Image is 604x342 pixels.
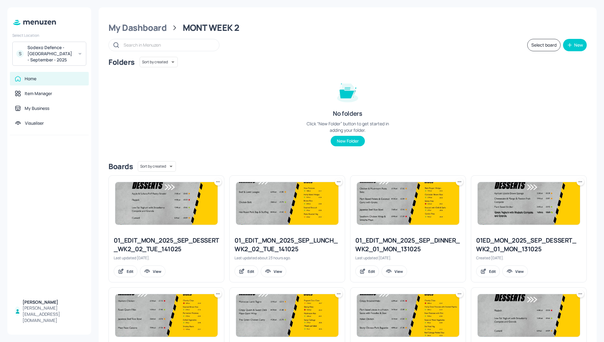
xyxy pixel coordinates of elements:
img: 2025-10-14-1760441779130sba6u6jknjp.jpeg [236,182,338,225]
div: Select Location [12,33,86,38]
div: New [574,43,583,47]
div: My Dashboard [108,22,167,33]
img: 2025-09-19-1758295547841f48bqliuvb8.jpeg [236,294,338,337]
img: 2025-09-19-1758273580645uj1f3iuasf.jpeg [478,294,580,337]
div: View [274,269,282,274]
div: Sodexo Defence - [GEOGRAPHIC_DATA] - September - 2025 [27,44,74,63]
div: Edit [247,269,254,274]
div: S [16,50,24,57]
div: My Business [25,105,49,111]
div: 01_EDIT_MON_2025_SEP_DESSERT_WK2_02_TUE_141025 [114,236,219,253]
div: View [153,269,161,274]
input: Search in Menuzen [124,40,213,49]
button: New [563,39,587,51]
div: MONT WEEK 2 [183,22,239,33]
img: 2025-10-13-1760367213210f7v6r0kdggm.jpeg [357,182,459,225]
div: Last updated about 23 hours ago. [235,255,340,261]
div: View [394,269,403,274]
div: Home [25,76,36,82]
div: 01ED_MON_2025_SEP_DESSERT_WK2_01_MON_131025 [476,236,582,253]
div: [PERSON_NAME] [22,299,84,305]
div: Click “New Folder” button to get started in adding your folder. [301,120,394,133]
div: Sort by created [140,56,178,68]
div: Edit [368,269,375,274]
div: 01_EDIT_MON_2025_SEP_DINNER_WK2_01_MON_131025 [355,236,461,253]
div: Sort by created [138,160,176,173]
div: View [515,269,524,274]
div: No folders [333,109,362,118]
div: Created [DATE]. [476,255,582,261]
button: Select board [527,39,561,51]
div: Item Manager [25,90,52,97]
div: Last updated [DATE]. [355,255,461,261]
div: Folders [108,57,135,67]
img: 2025-05-20-1747740639646etna42jsom7.jpeg [478,182,580,225]
img: folder-empty [332,76,363,107]
div: Visualiser [25,120,44,126]
div: Last updated [DATE]. [114,255,219,261]
button: New Folder [331,136,365,146]
div: 01_EDIT_MON_2025_SEP_LUNCH_WK2_02_TUE_141025 [235,236,340,253]
div: Edit [127,269,133,274]
img: 2025-10-14-1760432464765vj5xi84iqzb.jpeg [115,182,218,225]
div: Boards [108,161,133,171]
div: [PERSON_NAME][EMAIL_ADDRESS][DOMAIN_NAME] [22,305,84,323]
div: Edit [489,269,496,274]
img: 2025-05-13-1747138297626m6wu911e22.jpeg [357,294,459,337]
img: 2025-10-13-17603538556320fxtaglb8lj.jpeg [115,294,218,337]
